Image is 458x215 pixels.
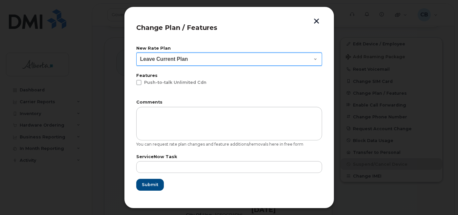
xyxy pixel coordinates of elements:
[136,24,217,32] span: Change Plan / Features
[142,181,158,188] span: Submit
[144,80,207,85] span: Push-to-talk Unlimited Cdn
[136,179,164,191] button: Submit
[136,155,322,159] label: ServiceNow Task
[136,46,322,51] label: New Rate Plan
[136,74,322,78] label: Features
[136,142,322,147] div: You can request rate plan changes and feature additions/removals here in free form
[136,100,322,105] label: Comments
